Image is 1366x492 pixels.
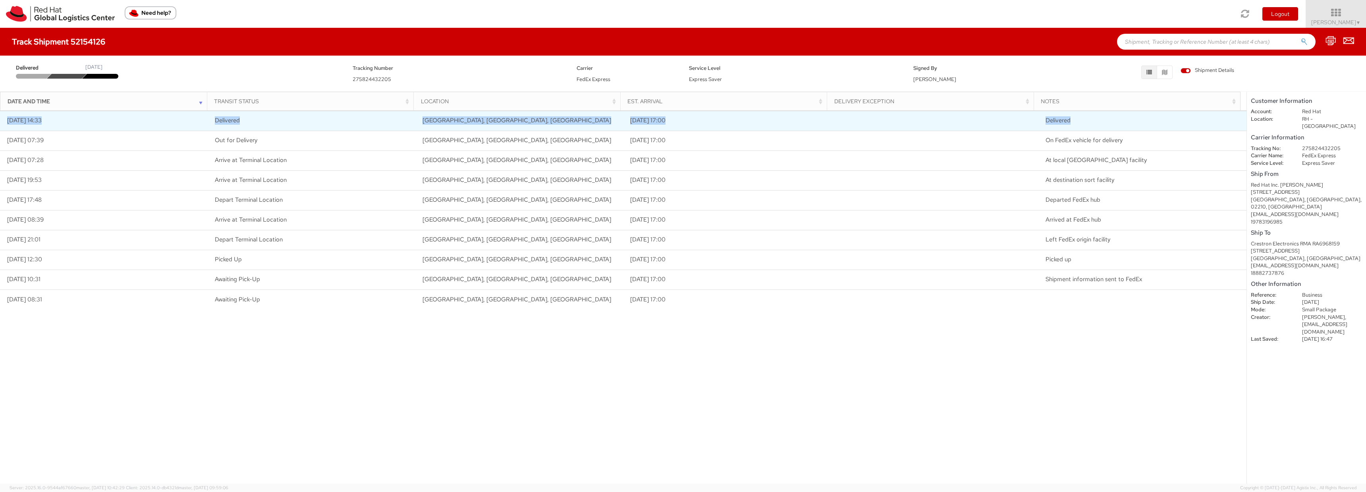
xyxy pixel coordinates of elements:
[423,216,611,224] span: NEWARK, NJ, US
[1251,255,1362,262] div: [GEOGRAPHIC_DATA], [GEOGRAPHIC_DATA]
[623,131,831,150] td: [DATE] 17:00
[834,97,1031,105] div: Delivery Exception
[1245,306,1296,314] dt: Mode:
[1245,299,1296,306] dt: Ship Date:
[1251,211,1362,218] div: [EMAIL_ADDRESS][DOMAIN_NAME]
[423,196,611,204] span: NEWARK, NJ, US
[1245,291,1296,299] dt: Reference:
[76,485,125,490] span: master, [DATE] 10:42:29
[215,255,242,263] span: Picked Up
[1251,171,1362,178] h5: Ship From
[627,97,824,105] div: Est. Arrival
[1251,270,1362,277] div: 18882737876
[689,76,722,83] span: Express Saver
[623,170,831,190] td: [DATE] 17:00
[125,6,176,19] button: Need help?
[1245,160,1296,167] dt: Service Level:
[1046,116,1071,124] span: Delivered
[215,216,287,224] span: Arrive at Terminal Location
[126,485,228,490] span: Client: 2025.14.0-db4321d
[178,485,228,490] span: master, [DATE] 09:59:06
[215,275,260,283] span: Awaiting Pick-Up
[1181,67,1234,74] span: Shipment Details
[1251,218,1362,226] div: 19783196985
[1251,240,1362,248] div: Crestron Electronics RMA RA6968159
[353,76,391,83] span: 275824432205
[423,156,611,164] span: IRVING, TX, US
[1117,34,1316,50] input: Shipment, Tracking or Reference Number (at least 4 chars)
[1251,262,1362,270] div: [EMAIL_ADDRESS][DOMAIN_NAME]
[423,136,611,144] span: IRVING, TX, US
[689,66,901,71] h5: Service Level
[353,66,565,71] h5: Tracking Number
[423,116,611,124] span: Dallas, TX, US
[1245,314,1296,321] dt: Creator:
[913,66,1013,71] h5: Signed By
[1251,134,1362,141] h5: Carrier Information
[913,76,956,83] span: [PERSON_NAME]
[1046,196,1100,204] span: Departed FedEx hub
[215,156,287,164] span: Arrive at Terminal Location
[85,64,102,71] div: [DATE]
[623,270,831,289] td: [DATE] 17:00
[6,6,115,22] img: rh-logistics-00dfa346123c4ec078e1.svg
[1046,275,1142,283] span: Shipment information sent to FedEx
[1245,152,1296,160] dt: Carrier Name:
[12,37,105,46] h4: Track Shipment 52154126
[215,176,287,184] span: Arrive at Terminal Location
[423,255,611,263] span: SOUTH BOSTON, MA, US
[1251,247,1362,255] div: [STREET_ADDRESS]
[623,250,831,270] td: [DATE] 17:00
[1046,216,1101,224] span: Arrived at FedEx hub
[623,230,831,250] td: [DATE] 17:00
[1251,181,1362,189] div: Red Hat Inc. [PERSON_NAME]
[214,97,411,105] div: Transit Status
[1046,255,1071,263] span: Picked up
[1356,19,1361,26] span: ▼
[1245,108,1296,116] dt: Account:
[215,235,283,243] span: Depart Terminal Location
[215,116,240,124] span: Delivered
[1181,67,1234,75] label: Shipment Details
[421,97,618,105] div: Location
[1240,485,1356,491] span: Copyright © [DATE]-[DATE] Agistix Inc., All Rights Reserved
[1041,97,1238,105] div: Notes
[215,136,257,144] span: Out for Delivery
[577,66,677,71] h5: Carrier
[1262,7,1298,21] button: Logout
[1245,145,1296,152] dt: Tracking No:
[423,295,611,303] span: BOSTON, MA, US
[1251,230,1362,236] h5: Ship To
[1046,176,1114,184] span: At destination sort facility
[1245,116,1296,123] dt: Location:
[1245,336,1296,343] dt: Last Saved:
[1251,196,1362,211] div: [GEOGRAPHIC_DATA], [GEOGRAPHIC_DATA], 02210, [GEOGRAPHIC_DATA]
[623,150,831,170] td: [DATE] 17:00
[1302,314,1346,320] span: [PERSON_NAME],
[423,275,611,283] span: BOSTON, MA, US
[623,289,831,309] td: [DATE] 17:00
[577,76,610,83] span: FedEx Express
[8,97,205,105] div: Date and Time
[423,176,611,184] span: DALLAS, TX, US
[1046,235,1110,243] span: Left FedEx origin facility
[1311,19,1361,26] span: [PERSON_NAME]
[16,64,50,72] span: Delivered
[1046,156,1147,164] span: At local FedEx facility
[623,190,831,210] td: [DATE] 17:00
[1251,281,1362,287] h5: Other Information
[215,196,283,204] span: Depart Terminal Location
[215,295,260,303] span: Awaiting Pick-Up
[623,210,831,230] td: [DATE] 17:00
[423,235,611,243] span: SOUTH BOSTON, MA, US
[1046,136,1123,144] span: On FedEx vehicle for delivery
[623,111,831,131] td: [DATE] 17:00
[10,485,125,490] span: Server: 2025.16.0-9544af67660
[1251,98,1362,104] h5: Customer Information
[1251,189,1362,196] div: [STREET_ADDRESS]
